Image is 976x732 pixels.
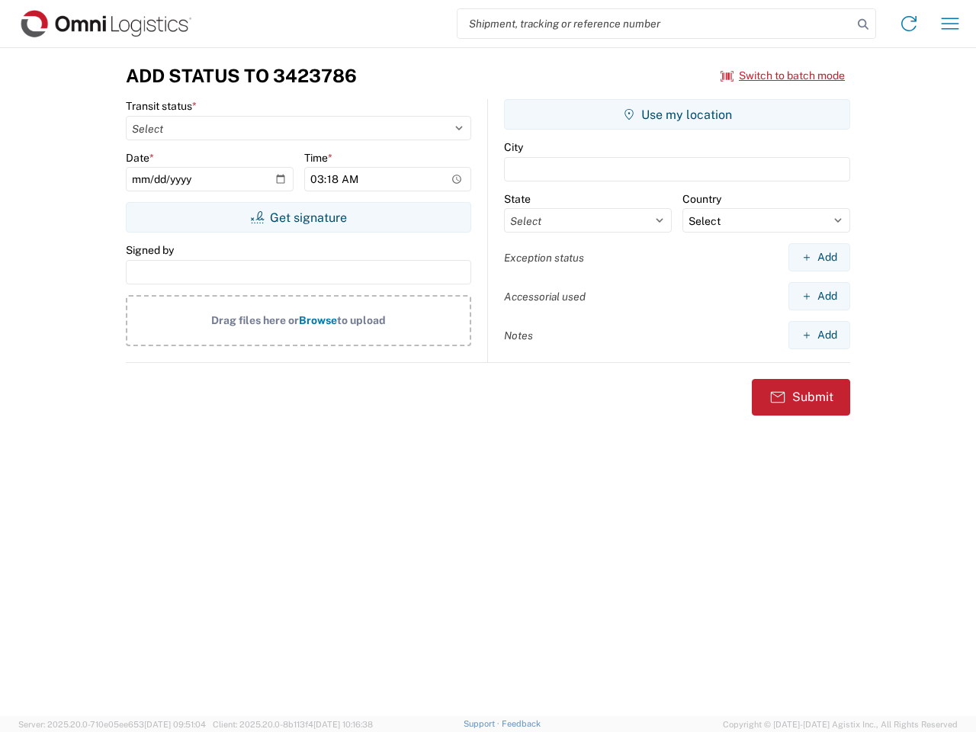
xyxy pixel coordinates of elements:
[504,140,523,154] label: City
[299,314,337,326] span: Browse
[144,720,206,729] span: [DATE] 09:51:04
[504,329,533,342] label: Notes
[788,321,850,349] button: Add
[464,719,502,728] a: Support
[213,720,373,729] span: Client: 2025.20.0-8b113f4
[18,720,206,729] span: Server: 2025.20.0-710e05ee653
[457,9,852,38] input: Shipment, tracking or reference number
[788,243,850,271] button: Add
[504,99,850,130] button: Use my location
[126,65,357,87] h3: Add Status to 3423786
[126,243,174,257] label: Signed by
[304,151,332,165] label: Time
[504,251,584,265] label: Exception status
[337,314,386,326] span: to upload
[752,379,850,416] button: Submit
[126,151,154,165] label: Date
[682,192,721,206] label: Country
[211,314,299,326] span: Drag files here or
[788,282,850,310] button: Add
[502,719,541,728] a: Feedback
[126,99,197,113] label: Transit status
[313,720,373,729] span: [DATE] 10:16:38
[504,192,531,206] label: State
[721,63,845,88] button: Switch to batch mode
[126,202,471,233] button: Get signature
[723,718,958,731] span: Copyright © [DATE]-[DATE] Agistix Inc., All Rights Reserved
[504,290,586,303] label: Accessorial used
